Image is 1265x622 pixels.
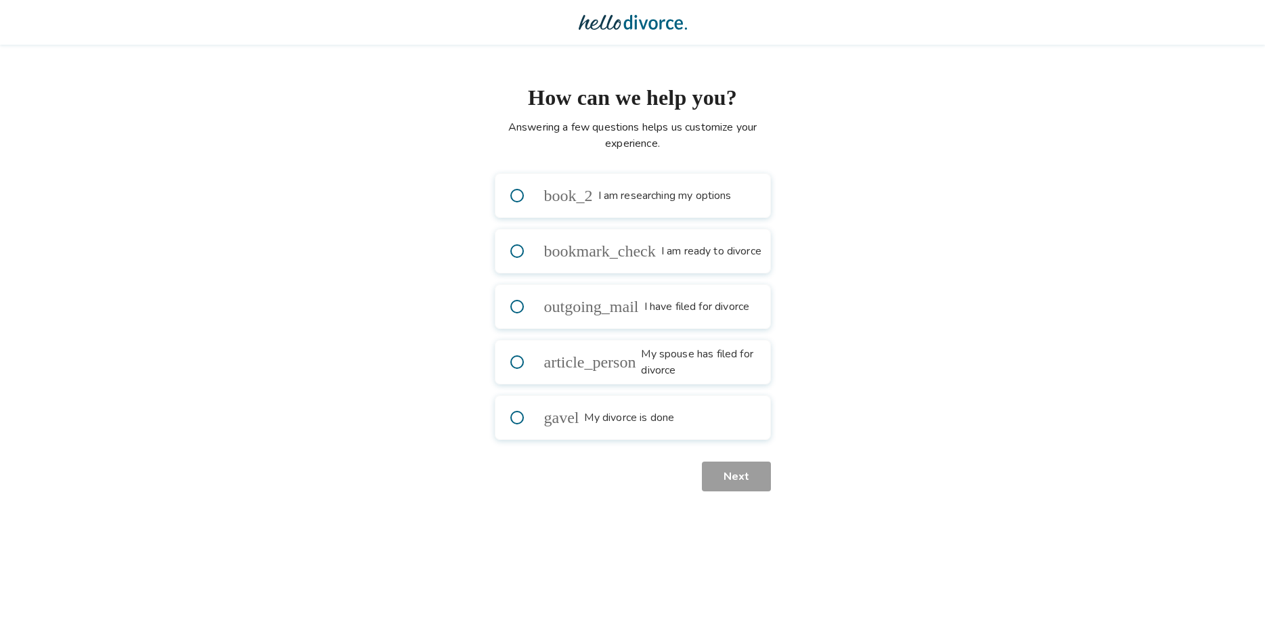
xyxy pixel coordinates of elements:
span: I am researching my options [598,187,732,204]
span: book_2 [544,187,593,204]
span: My divorce is done [584,409,674,426]
span: gavel [544,409,579,426]
img: Hello Divorce Logo [579,9,687,36]
span: My spouse has filed for divorce [641,346,770,378]
button: Next [702,462,771,491]
span: article_person [544,354,636,370]
h1: How can we help you? [495,81,771,114]
span: outgoing_mail [544,298,639,315]
span: bookmark_check [544,243,656,259]
p: Answering a few questions helps us customize your experience. [495,119,771,152]
span: I am ready to divorce [661,243,761,259]
span: I have filed for divorce [644,298,750,315]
